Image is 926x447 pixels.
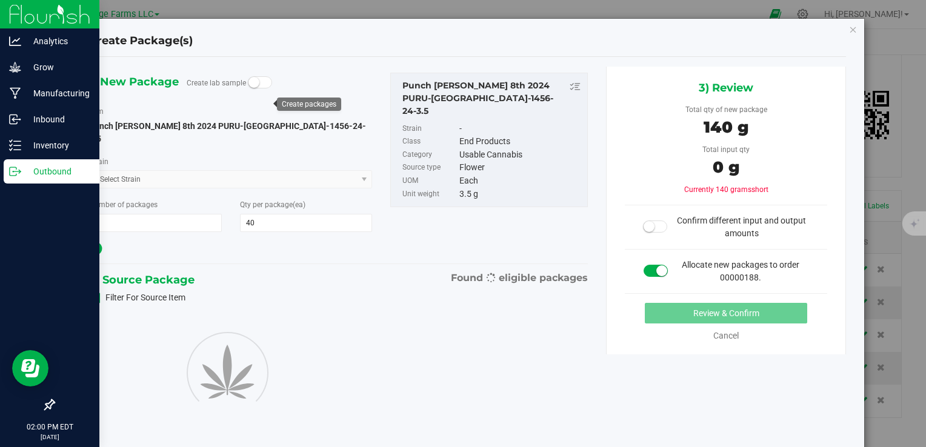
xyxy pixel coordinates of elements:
div: End Products [459,135,581,148]
p: [DATE] [5,432,94,442]
span: Punch [PERSON_NAME] 8th 2024 PURU-[GEOGRAPHIC_DATA]-1456-24-3.5 [89,121,366,144]
p: Inbound [21,112,94,127]
span: 140 g [704,118,748,137]
label: Category [402,148,457,162]
label: Class [402,135,457,148]
p: Manufacturing [21,86,94,101]
label: Filter For Source Item [89,291,185,304]
span: Found eligible packages [451,271,588,285]
label: Unit weight [402,188,457,201]
p: Outbound [21,164,94,179]
span: Total qty of new package [685,105,767,114]
span: short [751,185,768,194]
label: Source type [402,161,457,174]
span: Total input qty [702,145,750,154]
div: Create packages [282,100,336,108]
div: Flower [459,161,581,174]
h4: Create Package(s) [89,33,193,49]
p: 02:00 PM EDT [5,422,94,432]
div: - [459,122,581,136]
p: Inventory [21,138,94,153]
span: 1) New Package [89,73,179,91]
label: Create lab sample [187,74,246,92]
span: Number of packages [89,200,158,209]
div: Usable Cannabis [459,148,581,162]
inline-svg: Grow [9,61,21,73]
span: Currently 140 grams [684,185,768,194]
p: Grow [21,60,94,74]
input: 1 [90,214,221,231]
inline-svg: Manufacturing [9,87,21,99]
span: (ea) [293,200,305,209]
button: Review & Confirm [645,303,807,323]
div: 3.5 g [459,188,581,201]
div: Each [459,174,581,188]
span: Allocate new packages to order 00000188. [682,260,799,282]
span: Confirm different input and output amounts [677,216,806,238]
span: 0 g [713,157,739,177]
span: 2) Source Package [89,271,195,289]
iframe: Resource center [12,350,48,386]
span: 3) Review [699,79,753,97]
label: UOM [402,174,457,188]
label: Strain [402,122,457,136]
input: 40 [241,214,372,231]
div: Punch Runtz 8th 2024 PURU-FL-1456-24-3.5 [402,79,581,118]
span: Qty per package [240,200,305,209]
inline-svg: Outbound [9,165,21,177]
inline-svg: Analytics [9,35,21,47]
inline-svg: Inventory [9,139,21,151]
p: Analytics [21,34,94,48]
a: Cancel [713,331,739,340]
inline-svg: Inbound [9,113,21,125]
